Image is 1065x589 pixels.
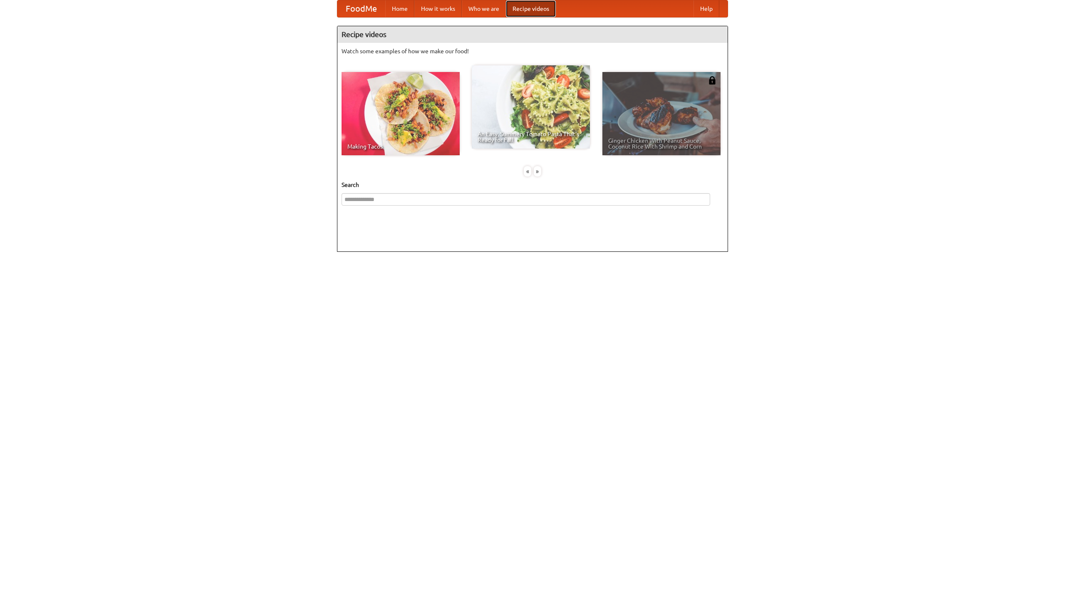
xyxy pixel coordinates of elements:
a: Who we are [462,0,506,17]
img: 483408.png [708,76,716,84]
span: Making Tacos [347,144,454,149]
a: Making Tacos [342,72,460,155]
a: FoodMe [337,0,385,17]
a: Help [693,0,719,17]
h5: Search [342,181,723,189]
div: « [524,166,531,176]
h4: Recipe videos [337,26,728,43]
a: An Easy, Summery Tomato Pasta That's Ready for Fall [472,65,590,149]
a: How it works [414,0,462,17]
a: Home [385,0,414,17]
p: Watch some examples of how we make our food! [342,47,723,55]
div: » [534,166,541,176]
a: Recipe videos [506,0,556,17]
span: An Easy, Summery Tomato Pasta That's Ready for Fall [478,131,584,143]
